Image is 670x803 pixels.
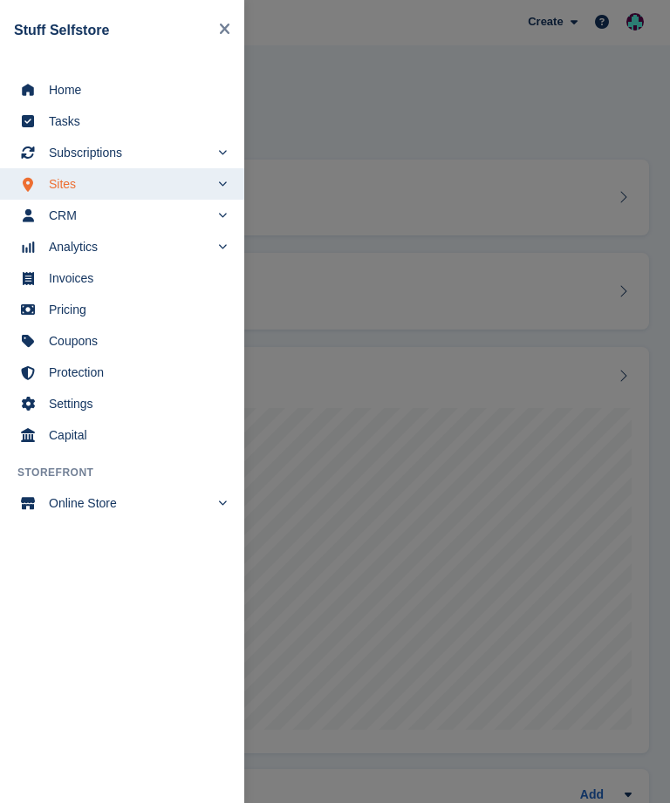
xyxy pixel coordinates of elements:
[49,423,218,447] span: Capital
[212,14,237,46] button: Close navigation
[49,235,209,259] span: Analytics
[49,391,218,416] span: Settings
[17,465,244,480] span: Storefront
[49,329,218,353] span: Coupons
[49,109,218,133] span: Tasks
[49,266,218,290] span: Invoices
[49,360,218,384] span: Protection
[49,78,218,102] span: Home
[49,491,209,515] span: Online Store
[49,140,209,165] span: Subscriptions
[49,297,218,322] span: Pricing
[14,20,212,41] div: Stuff Selfstore
[49,172,209,196] span: Sites
[49,203,209,228] span: CRM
